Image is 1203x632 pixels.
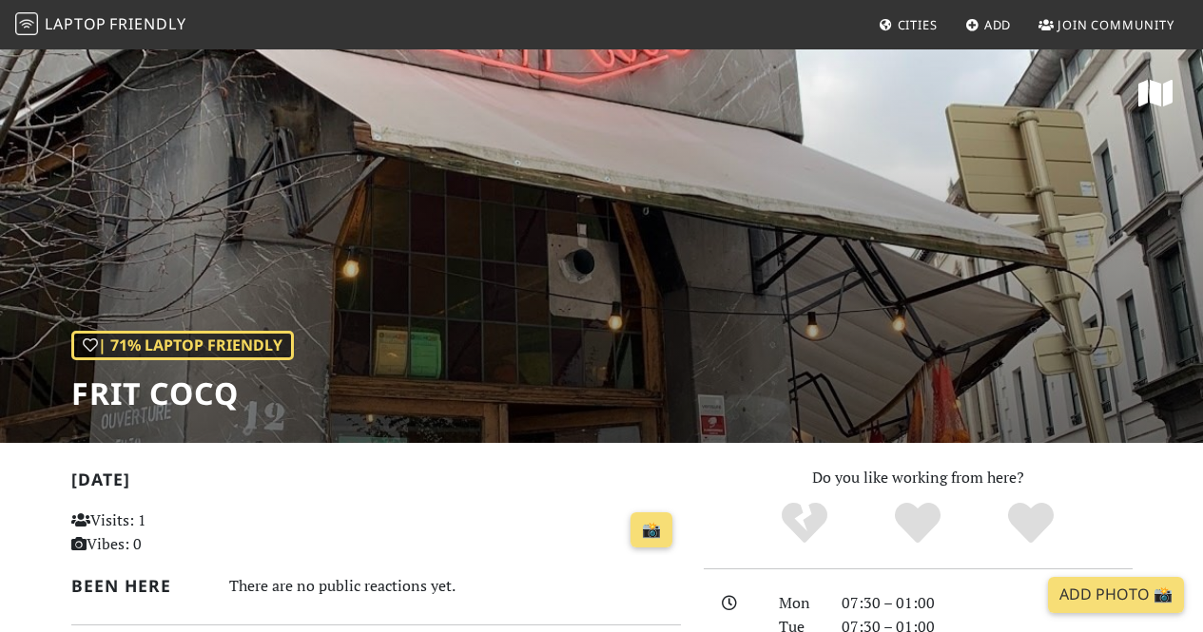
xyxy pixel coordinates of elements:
[71,508,260,557] p: Visits: 1 Vibes: 0
[71,576,206,596] h2: Been here
[1031,8,1182,42] a: Join Community
[71,469,681,497] h2: [DATE]
[748,500,862,547] div: No
[1048,577,1184,613] a: Add Photo 📸
[71,375,294,412] h1: Frit Cocq
[109,13,185,34] span: Friendly
[45,13,107,34] span: Laptop
[898,16,938,33] span: Cities
[767,591,830,616] div: Mon
[1057,16,1174,33] span: Join Community
[830,591,1144,616] div: 07:30 – 01:00
[631,512,672,548] a: 📸
[871,8,945,42] a: Cities
[704,466,1133,490] p: Do you like working from here?
[71,331,294,361] div: | 71% Laptop Friendly
[15,9,186,42] a: LaptopFriendly LaptopFriendly
[229,572,681,600] div: There are no public reactions yet.
[15,12,38,35] img: LaptopFriendly
[958,8,1019,42] a: Add
[974,500,1087,547] div: Definitely!
[984,16,1012,33] span: Add
[862,500,975,547] div: Yes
